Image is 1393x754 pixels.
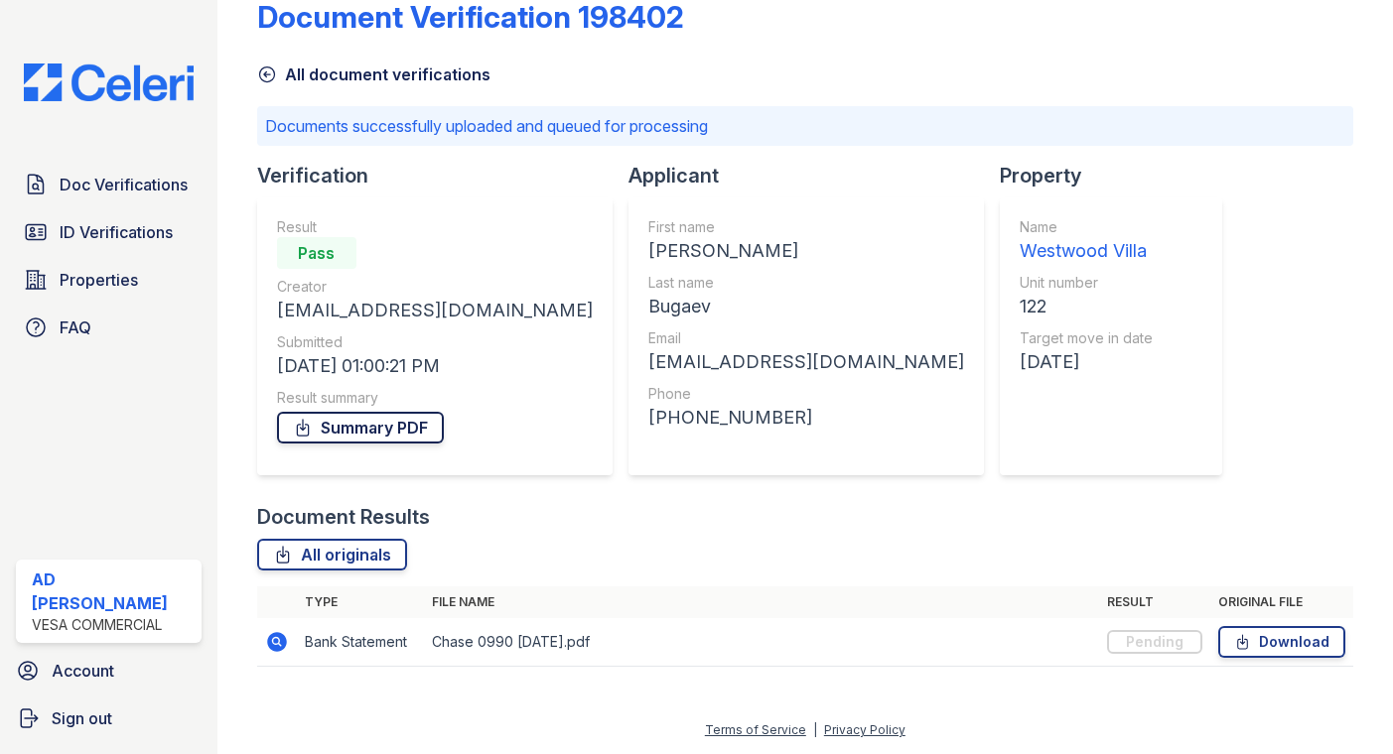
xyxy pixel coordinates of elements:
div: Applicant [628,162,1000,189]
div: [PERSON_NAME] [648,237,964,265]
a: Name Westwood Villa [1020,217,1153,265]
div: Submitted [277,332,593,352]
a: FAQ [16,308,202,347]
div: Result summary [277,388,593,408]
div: Vesa Commercial [32,615,194,635]
div: | [813,722,817,737]
div: Last name [648,273,964,293]
img: CE_Logo_Blue-a8612792a0a2168367f1c8372b55b34899dd931a85d93a1a3d3e32e68fde9ad4.png [8,63,209,101]
div: [DATE] 01:00:21 PM [277,352,593,380]
a: ID Verifications [16,212,202,252]
div: First name [648,217,964,237]
div: Property [1000,162,1238,189]
div: Pass [277,237,356,269]
div: Name [1020,217,1153,237]
div: Unit number [1020,273,1153,293]
a: Terms of Service [705,722,806,737]
div: Westwood Villa [1020,237,1153,265]
div: Email [648,328,964,348]
a: Properties [16,260,202,300]
span: Properties [60,268,138,292]
div: Bugaev [648,293,964,320]
div: [EMAIL_ADDRESS][DOMAIN_NAME] [648,348,964,376]
div: Target move in date [1020,328,1153,348]
div: AD [PERSON_NAME] [32,567,194,615]
div: Document Results [257,503,430,531]
span: ID Verifications [60,220,173,244]
th: Type [297,586,424,618]
div: [EMAIL_ADDRESS][DOMAIN_NAME] [277,297,593,324]
span: Sign out [52,706,112,730]
span: Doc Verifications [60,173,188,196]
div: [PHONE_NUMBER] [648,404,964,432]
div: Pending [1107,630,1202,654]
span: Account [52,659,114,683]
p: Documents successfully uploaded and queued for processing [265,114,1346,138]
td: Chase 0990 [DATE].pdf [424,618,1100,667]
a: Account [8,651,209,691]
div: Verification [257,162,628,189]
div: Phone [648,384,964,404]
a: Privacy Policy [824,722,905,737]
th: Result [1099,586,1210,618]
a: All originals [257,539,407,570]
div: 122 [1020,293,1153,320]
a: Summary PDF [277,412,444,443]
th: File name [424,586,1100,618]
a: All document verifications [257,63,490,86]
a: Download [1218,626,1345,658]
td: Bank Statement [297,618,424,667]
div: [DATE] [1020,348,1153,376]
div: Result [277,217,593,237]
div: Creator [277,277,593,297]
th: Original file [1210,586,1353,618]
a: Doc Verifications [16,165,202,204]
span: FAQ [60,315,91,339]
a: Sign out [8,698,209,738]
